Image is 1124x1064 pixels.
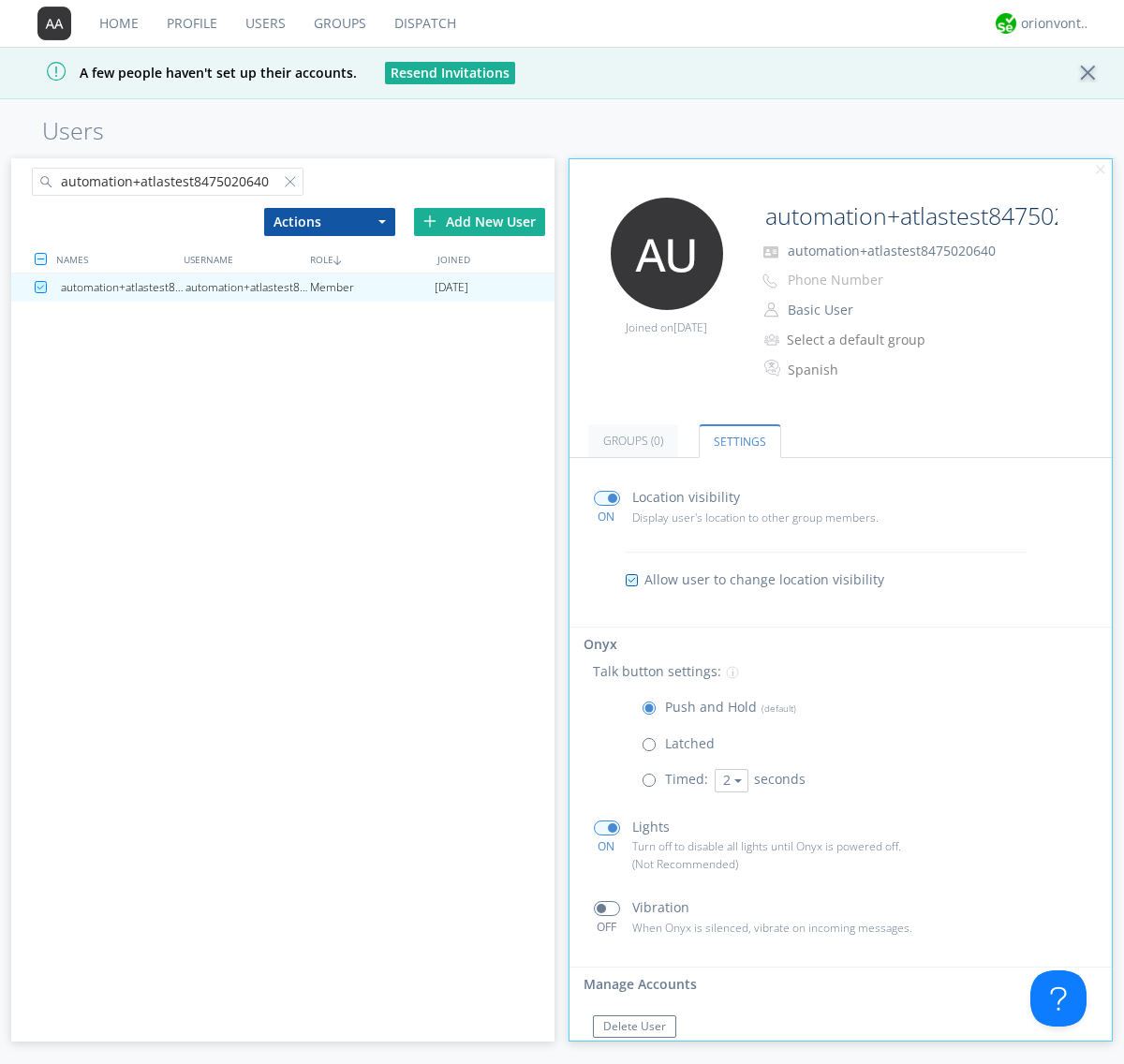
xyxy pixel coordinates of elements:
[1021,14,1091,33] div: orionvontas+atlas+automation+org2
[781,297,969,323] button: Basic User
[435,273,468,302] span: [DATE]
[310,273,435,302] div: Member
[264,208,395,236] button: Actions
[385,62,515,84] button: Resend Invitations
[665,697,796,717] p: Push and Hold
[632,919,943,937] p: When Onyx is silenced, vibrate on incoming messages.
[632,837,943,855] p: Turn off to disable all lights until Onyx is powered off.
[423,214,436,228] img: plus.svg
[715,769,748,792] button: 2
[14,64,357,81] span: A few people haven't set up their accounts.
[632,855,943,873] p: (Not Recommended)
[52,245,178,273] div: NAMES
[632,897,689,918] p: Vibration
[1094,164,1107,177] img: cancel.svg
[414,208,545,236] div: Add New User
[588,424,678,457] a: Groups (0)
[764,357,783,379] img: In groups with Translation enabled, this user's messages will be automatically translated to and ...
[305,245,432,273] div: ROLE
[699,424,781,458] a: Settings
[61,273,185,302] div: automation+atlastest8475020640
[632,509,943,526] p: Display user's location to other group members.
[644,570,884,589] span: Allow user to change location visibility
[758,198,1060,235] input: Name
[37,7,71,40] img: 373638.png
[996,13,1016,34] img: 29d36aed6fa347d5a1537e7736e6aa13
[788,242,996,259] span: automation+atlastest8475020640
[626,319,707,335] span: Joined on
[788,361,944,379] div: Spanish
[179,245,305,273] div: USERNAME
[585,919,628,935] div: OFF
[185,273,310,302] div: automation+atlastest8475020640
[585,838,628,854] div: ON
[673,319,707,335] span: [DATE]
[611,198,723,310] img: 373638.png
[757,702,796,715] span: (default)
[632,487,740,508] p: Location visibility
[764,303,778,318] img: person-outline.svg
[787,331,943,349] div: Select a default group
[585,509,628,525] div: ON
[762,273,777,288] img: phone-outline.svg
[11,273,555,302] a: automation+atlastest8475020640automation+atlastest8475020640Member[DATE]
[433,245,559,273] div: JOINED
[1030,970,1087,1027] iframe: Toggle Customer Support
[764,327,782,352] img: icon-alert-users-thin-outline.svg
[665,769,708,790] p: Timed:
[593,1015,676,1038] button: Delete User
[32,168,303,196] input: Search users
[632,817,670,837] p: Lights
[754,770,806,788] span: seconds
[665,733,715,754] p: Latched
[593,661,721,682] p: Talk button settings:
